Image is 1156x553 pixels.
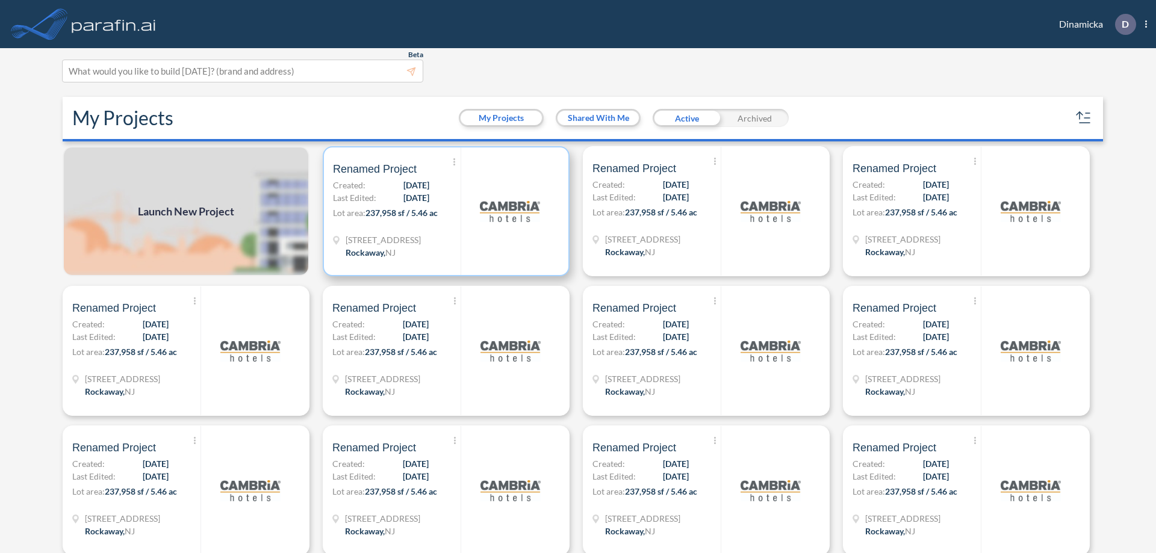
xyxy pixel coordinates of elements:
[105,347,177,357] span: 237,958 sf / 5.46 ac
[853,191,896,203] span: Last Edited:
[346,246,396,259] div: Rockaway, NJ
[480,321,541,381] img: logo
[143,457,169,470] span: [DATE]
[721,109,789,127] div: Archived
[72,301,156,315] span: Renamed Project
[663,178,689,191] span: [DATE]
[865,386,905,397] span: Rockaway ,
[85,525,135,537] div: Rockaway, NJ
[605,372,680,385] span: 321 Mt Hope Ave
[605,525,655,537] div: Rockaway, NJ
[143,470,169,483] span: [DATE]
[345,526,385,536] span: Rockaway ,
[741,321,801,381] img: logo
[905,386,915,397] span: NJ
[558,111,639,125] button: Shared With Me
[346,247,385,258] span: Rockaway ,
[72,440,156,455] span: Renamed Project
[605,526,645,536] span: Rockaway ,
[333,162,417,176] span: Renamed Project
[592,470,636,483] span: Last Edited:
[1041,14,1147,35] div: Dinamicka
[72,330,116,343] span: Last Edited:
[625,207,697,217] span: 237,958 sf / 5.46 ac
[125,526,135,536] span: NJ
[1001,181,1061,241] img: logo
[592,457,625,470] span: Created:
[403,330,429,343] span: [DATE]
[592,347,625,357] span: Lot area:
[865,247,905,257] span: Rockaway ,
[592,191,636,203] span: Last Edited:
[403,470,429,483] span: [DATE]
[332,470,376,483] span: Last Edited:
[220,321,281,381] img: logo
[480,460,541,521] img: logo
[741,460,801,521] img: logo
[105,486,177,496] span: 237,958 sf / 5.46 ac
[865,526,905,536] span: Rockaway ,
[403,191,429,204] span: [DATE]
[625,347,697,357] span: 237,958 sf / 5.46 ac
[885,207,957,217] span: 237,958 sf / 5.46 ac
[345,385,395,398] div: Rockaway, NJ
[403,457,429,470] span: [DATE]
[332,330,376,343] span: Last Edited:
[592,178,625,191] span: Created:
[645,247,655,257] span: NJ
[385,526,395,536] span: NJ
[346,233,421,246] span: 321 Mt Hope Ave
[885,486,957,496] span: 237,958 sf / 5.46 ac
[865,385,915,398] div: Rockaway, NJ
[333,179,365,191] span: Created:
[85,526,125,536] span: Rockaway ,
[69,12,158,36] img: logo
[865,372,940,385] span: 321 Mt Hope Ave
[592,301,676,315] span: Renamed Project
[645,526,655,536] span: NJ
[1001,460,1061,521] img: logo
[592,318,625,330] span: Created:
[605,233,680,246] span: 321 Mt Hope Ave
[885,347,957,357] span: 237,958 sf / 5.46 ac
[345,372,420,385] span: 321 Mt Hope Ave
[85,386,125,397] span: Rockaway ,
[923,330,949,343] span: [DATE]
[865,512,940,525] span: 321 Mt Hope Ave
[332,457,365,470] span: Created:
[403,318,429,330] span: [DATE]
[663,191,689,203] span: [DATE]
[605,512,680,525] span: 321 Mt Hope Ave
[333,191,376,204] span: Last Edited:
[332,301,416,315] span: Renamed Project
[345,512,420,525] span: 321 Mt Hope Ave
[72,470,116,483] span: Last Edited:
[1074,108,1093,128] button: sort
[865,246,915,258] div: Rockaway, NJ
[332,486,365,496] span: Lot area:
[72,318,105,330] span: Created:
[332,440,416,455] span: Renamed Project
[592,207,625,217] span: Lot area:
[853,178,885,191] span: Created:
[138,203,234,220] span: Launch New Project
[923,457,949,470] span: [DATE]
[1001,321,1061,381] img: logo
[385,386,395,397] span: NJ
[63,146,309,276] img: add
[63,146,309,276] a: Launch New Project
[605,246,655,258] div: Rockaway, NJ
[72,457,105,470] span: Created:
[853,207,885,217] span: Lot area:
[365,208,438,218] span: 237,958 sf / 5.46 ac
[865,233,940,246] span: 321 Mt Hope Ave
[853,318,885,330] span: Created:
[461,111,542,125] button: My Projects
[85,512,160,525] span: 321 Mt Hope Ave
[332,347,365,357] span: Lot area:
[923,178,949,191] span: [DATE]
[853,470,896,483] span: Last Edited:
[853,330,896,343] span: Last Edited:
[72,486,105,496] span: Lot area:
[592,161,676,176] span: Renamed Project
